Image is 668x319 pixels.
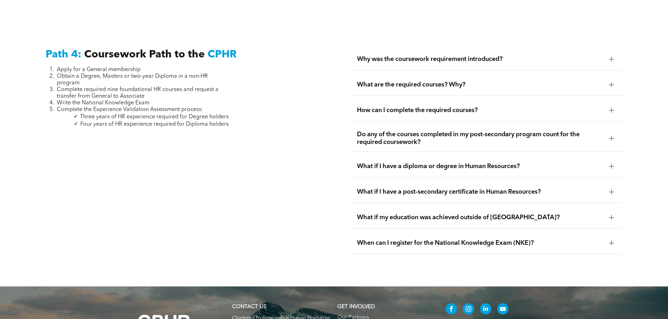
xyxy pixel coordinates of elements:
a: instagram [463,303,474,316]
span: Write the National Knowledge Exam [57,100,149,106]
a: linkedin [480,303,491,316]
a: CONTACT US [232,304,266,310]
span: Path 4: [46,49,81,60]
span: What are the required courses? Why? [357,81,603,89]
span: Three years of HR experience required for Degree holders [80,114,229,120]
a: youtube [497,303,508,316]
span: What if I have a post-secondary certificate in Human Resources? [357,188,603,196]
span: Coursework Path to the [84,49,205,60]
span: When can I register for the National Knowledge Exam (NKE)? [357,239,603,247]
span: Apply for a General membership [57,67,141,72]
a: facebook [446,303,457,316]
span: Complete required nine foundational HR courses and request a transfer from General to Associate [57,87,218,99]
span: Four years of HR experience required for Diploma holders [80,122,229,127]
span: Why was the coursework requirement introduced? [357,55,603,63]
span: Obtain a Degree, Masters or two-year Diploma in a non-HR program [57,74,208,86]
span: What if my education was achieved outside of [GEOGRAPHIC_DATA]? [357,214,603,221]
span: Do any of the courses completed in my post-secondary program count for the required coursework? [357,131,603,146]
span: What if I have a diploma or degree in Human Resources? [357,162,603,170]
span: Complete the Experience Validation Assessment process: [57,107,203,112]
span: How can I complete the required courses? [357,106,603,114]
span: CPHR [208,49,237,60]
span: GET INVOLVED [337,304,375,310]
